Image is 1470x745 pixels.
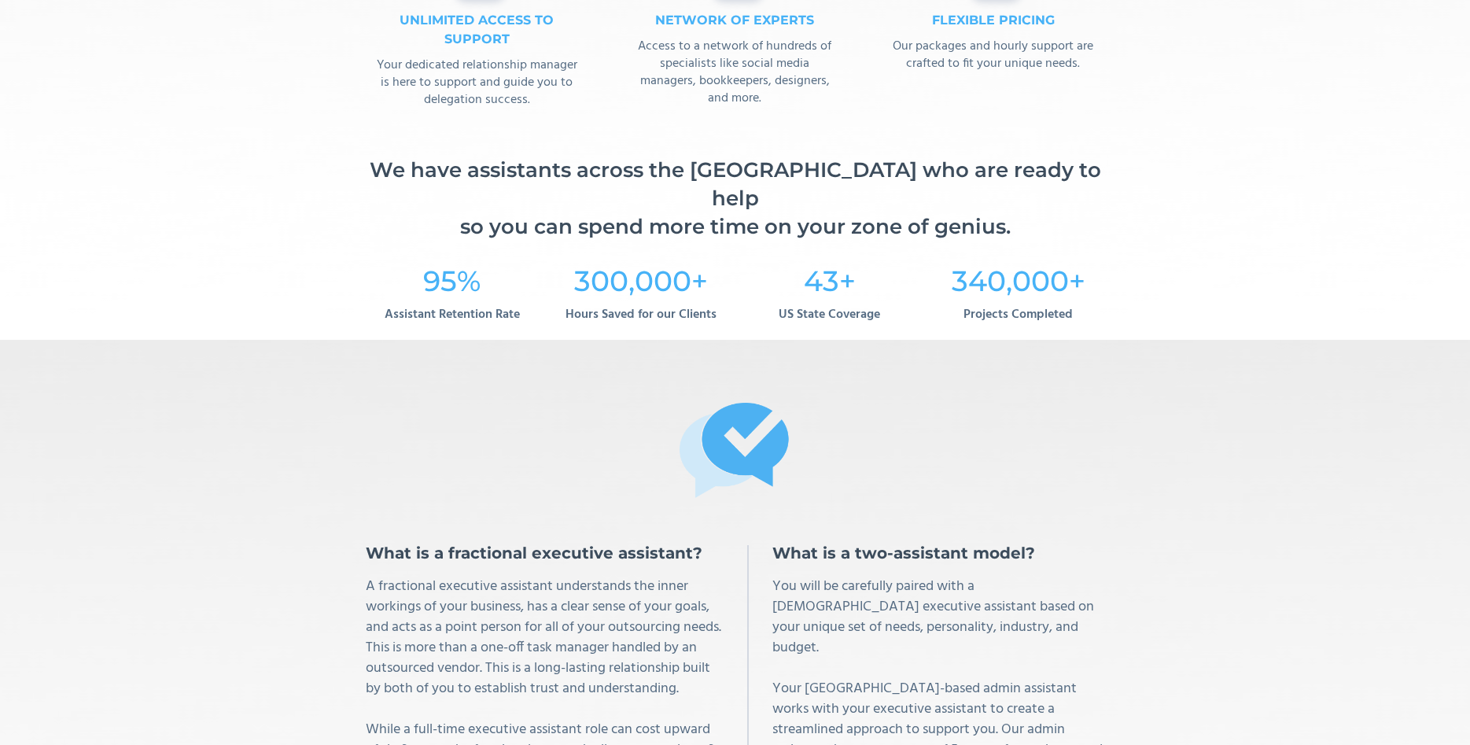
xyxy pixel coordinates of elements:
strong: flexible pricing [932,13,1055,28]
h1: 300,000+ [574,264,708,297]
strong: network of experts [655,13,814,28]
strong: Projects Completed [963,304,1073,325]
strong: Hours Saved for our Clients [566,304,717,325]
strong: What is a fractional executive assistant? [366,544,702,562]
strong: unlimited access to support [400,13,554,46]
h2: We have assistants across the [GEOGRAPHIC_DATA] who are ready to help [366,156,1105,241]
div: Access to a network of hundreds of specialists like social media managers, bookkeepers, designers... [632,38,838,107]
div: Your dedicated relationship manager is here to support and guide you to delegation success. [374,57,580,109]
strong: US State Coverage [779,304,880,325]
strong: Assistant Retention Rate [385,304,520,325]
span: so you can spend more time on your zone of genius. [366,212,1105,241]
strong: What is a two-assistant model? [772,544,1035,562]
h1: 95% [423,264,481,297]
div: Our packages and hourly support are crafted to fit your unique needs. [890,38,1096,72]
h1: 43+ [804,264,856,297]
h1: 340,000+ [952,264,1085,297]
